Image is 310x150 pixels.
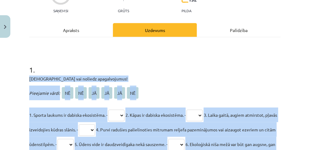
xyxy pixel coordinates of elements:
span: 2. Kāpas ir dabiska ekosistēma. - [125,112,186,118]
div: Uzdevums [113,23,197,37]
span: 1. Sporta laukums ir dabiska ekosistēma. - [29,112,107,118]
p: [DEMOGRAPHIC_DATA] vai noliedz apagalvojumus! [29,76,281,82]
span: 5. Ūdens vide ir daudzveidīgaka nekā sauszeme. - [75,141,167,147]
span: JĀ [114,87,125,99]
span: Pieejamie vārdi: [29,90,60,96]
div: Palīdzība [197,23,281,37]
div: Apraksts [29,23,113,37]
p: Grūts [118,9,129,13]
span: 4. Purvi radušies palielinoties mitrumam reljefa pazeminājumos vai aizaugot ezeriem un citām ūden... [29,127,276,147]
span: NĒ [75,87,87,99]
span: JĀ [101,87,112,99]
span: NĒ [127,87,139,99]
span: NĒ [62,87,73,99]
span: JĀ [89,87,100,99]
p: Saņemsi [51,9,71,13]
img: icon-close-lesson-0947bae3869378f0d4975bcd49f059093ad1ed9edebbc8119c70593378902aed.svg [4,25,6,29]
h1: 1 . [29,55,281,74]
p: pilda [181,9,191,13]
